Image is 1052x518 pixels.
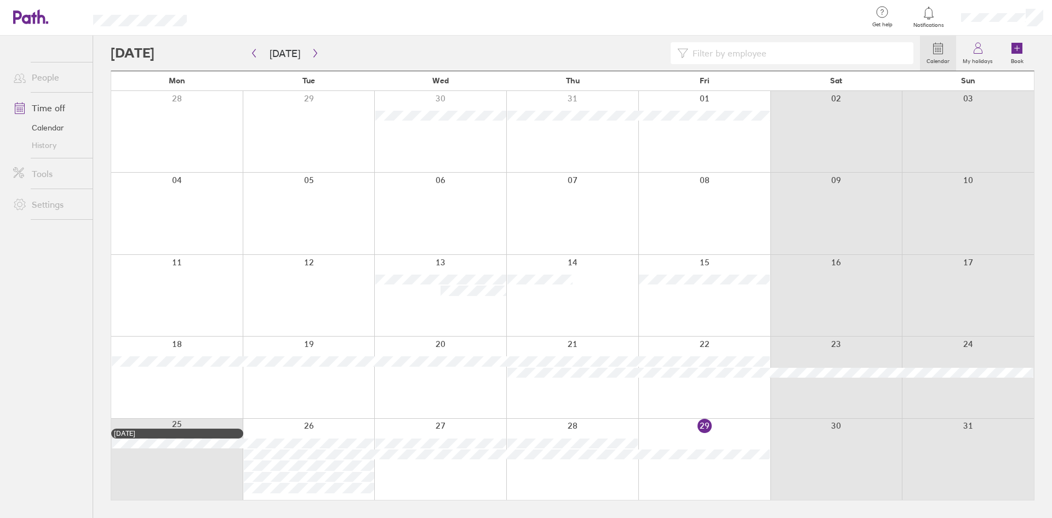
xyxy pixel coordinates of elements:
[1004,55,1030,65] label: Book
[4,163,93,185] a: Tools
[956,55,999,65] label: My holidays
[865,21,900,28] span: Get help
[4,193,93,215] a: Settings
[432,76,449,85] span: Wed
[4,136,93,154] a: History
[114,430,241,437] div: [DATE]
[961,76,975,85] span: Sun
[688,43,907,64] input: Filter by employee
[4,97,93,119] a: Time off
[566,76,580,85] span: Thu
[302,76,315,85] span: Tue
[911,22,947,29] span: Notifications
[4,66,93,88] a: People
[911,5,947,29] a: Notifications
[4,119,93,136] a: Calendar
[830,76,842,85] span: Sat
[920,36,956,71] a: Calendar
[920,55,956,65] label: Calendar
[261,44,309,62] button: [DATE]
[956,36,999,71] a: My holidays
[999,36,1034,71] a: Book
[700,76,710,85] span: Fri
[169,76,185,85] span: Mon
